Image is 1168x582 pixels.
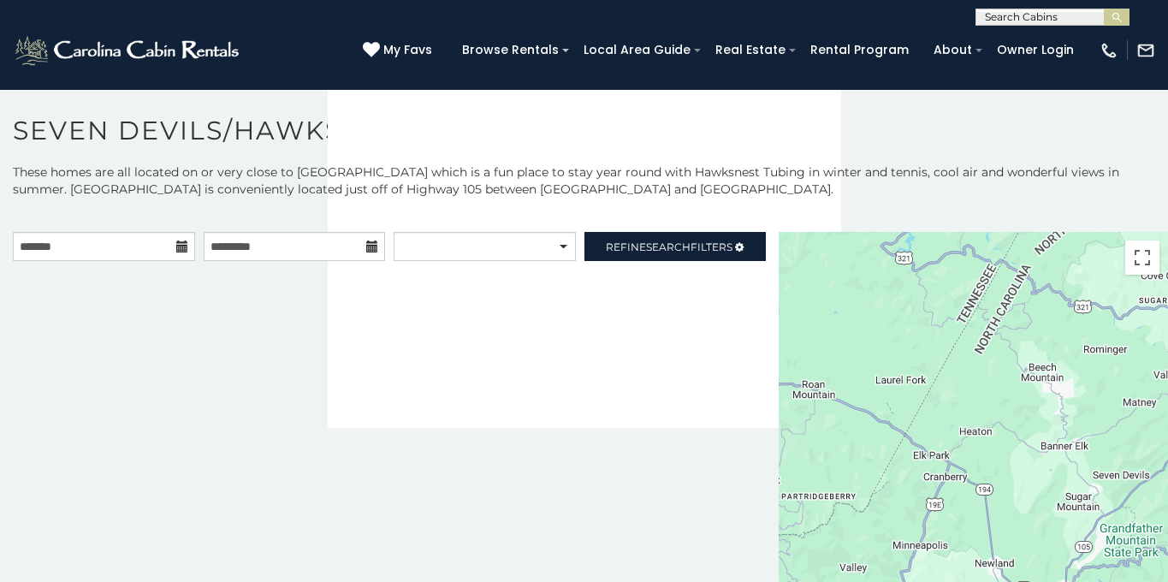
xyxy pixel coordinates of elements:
button: Toggle fullscreen view [1125,241,1159,275]
img: phone-regular-white.png [1100,41,1118,60]
a: About [925,37,981,63]
span: Refine Filters [606,241,732,253]
a: Rental Program [802,37,917,63]
a: RefineSearchFilters [584,232,767,261]
img: White-1-2.png [13,33,244,68]
a: Browse Rentals [454,37,567,63]
a: Real Estate [707,37,794,63]
a: My Favs [363,41,436,60]
a: Owner Login [988,37,1082,63]
span: My Favs [383,41,432,59]
img: mail-regular-white.png [1136,41,1155,60]
a: Local Area Guide [575,37,699,63]
span: Search [646,241,691,253]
